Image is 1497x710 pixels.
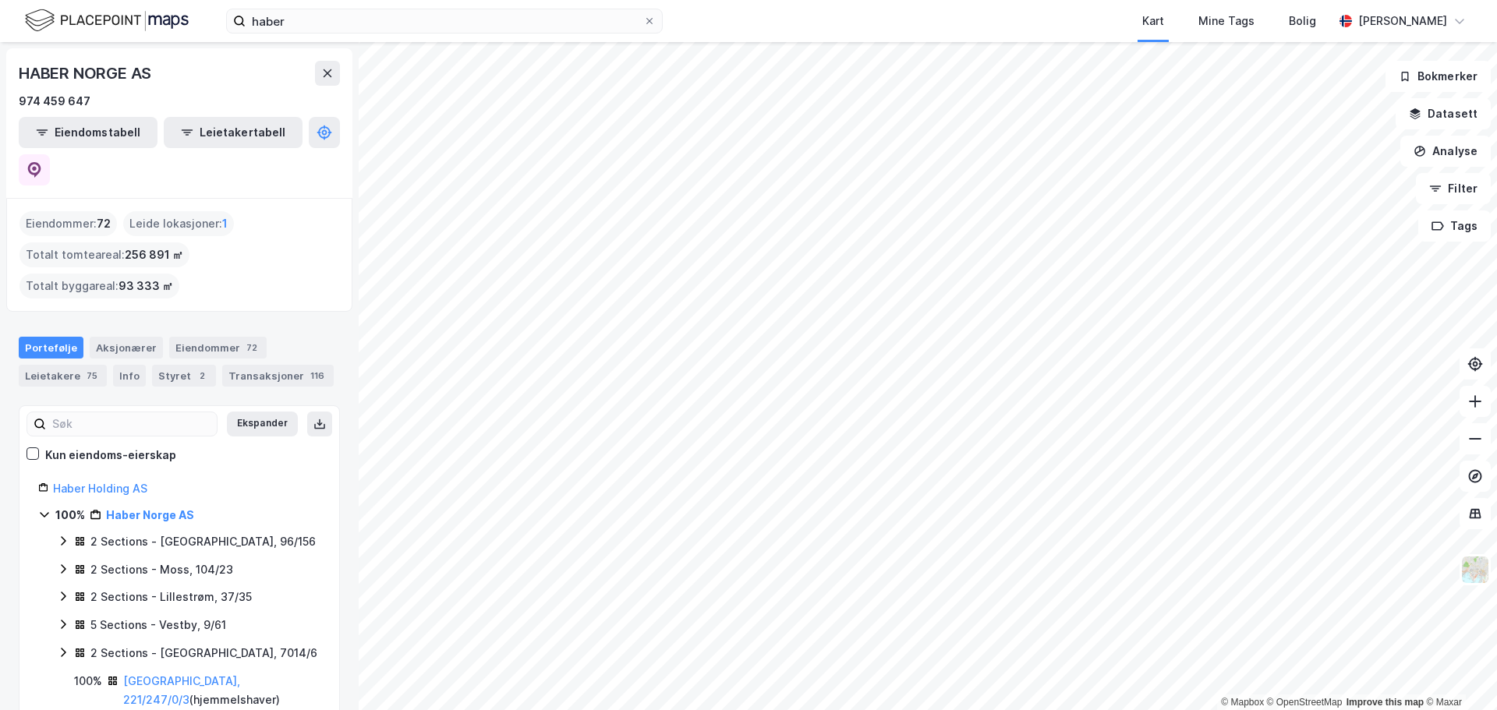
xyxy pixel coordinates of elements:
[194,368,210,383] div: 2
[1419,635,1497,710] iframe: Chat Widget
[119,277,173,295] span: 93 333 ㎡
[227,412,298,436] button: Ekspander
[90,644,317,662] div: 2 Sections - [GEOGRAPHIC_DATA], 7014/6
[125,245,183,264] span: 256 891 ㎡
[222,214,228,233] span: 1
[45,446,176,465] div: Kun eiendoms-eierskap
[106,508,194,521] a: Haber Norge AS
[19,211,117,236] div: Eiendommer :
[74,672,102,691] div: 100%
[1460,555,1490,585] img: Z
[19,117,157,148] button: Eiendomstabell
[243,340,260,355] div: 72
[123,672,320,709] div: ( hjemmelshaver )
[1358,12,1447,30] div: [PERSON_NAME]
[46,412,217,436] input: Søk
[1419,635,1497,710] div: Chatt-widget
[152,365,216,387] div: Styret
[53,482,147,495] a: Haber Holding AS
[97,214,111,233] span: 72
[1416,173,1491,204] button: Filter
[1386,61,1491,92] button: Bokmerker
[90,532,316,551] div: 2 Sections - [GEOGRAPHIC_DATA], 96/156
[1267,697,1343,708] a: OpenStreetMap
[90,337,163,359] div: Aksjonærer
[1400,136,1491,167] button: Analyse
[19,61,154,86] div: HABER NORGE AS
[90,588,252,606] div: 2 Sections - Lillestrøm, 37/35
[113,365,146,387] div: Info
[1221,697,1264,708] a: Mapbox
[19,274,179,298] div: Totalt byggareal :
[1198,12,1255,30] div: Mine Tags
[246,9,643,33] input: Søk på adresse, matrikkel, gårdeiere, leietakere eller personer
[83,368,101,383] div: 75
[90,560,233,579] div: 2 Sections - Moss, 104/23
[19,242,189,267] div: Totalt tomteareal :
[123,211,234,236] div: Leide lokasjoner :
[19,337,83,359] div: Portefølje
[1347,697,1424,708] a: Improve this map
[1418,210,1491,242] button: Tags
[169,337,267,359] div: Eiendommer
[1289,12,1316,30] div: Bolig
[19,365,107,387] div: Leietakere
[90,616,226,634] div: 5 Sections - Vestby, 9/61
[55,506,85,525] div: 100%
[123,674,240,706] a: [GEOGRAPHIC_DATA], 221/247/0/3
[307,368,327,383] div: 116
[19,92,90,111] div: 974 459 647
[1142,12,1164,30] div: Kart
[222,365,334,387] div: Transaksjoner
[164,117,303,148] button: Leietakertabell
[25,7,189,34] img: logo.f888ab2527a4732fd821a326f86c7f29.svg
[1396,98,1491,129] button: Datasett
